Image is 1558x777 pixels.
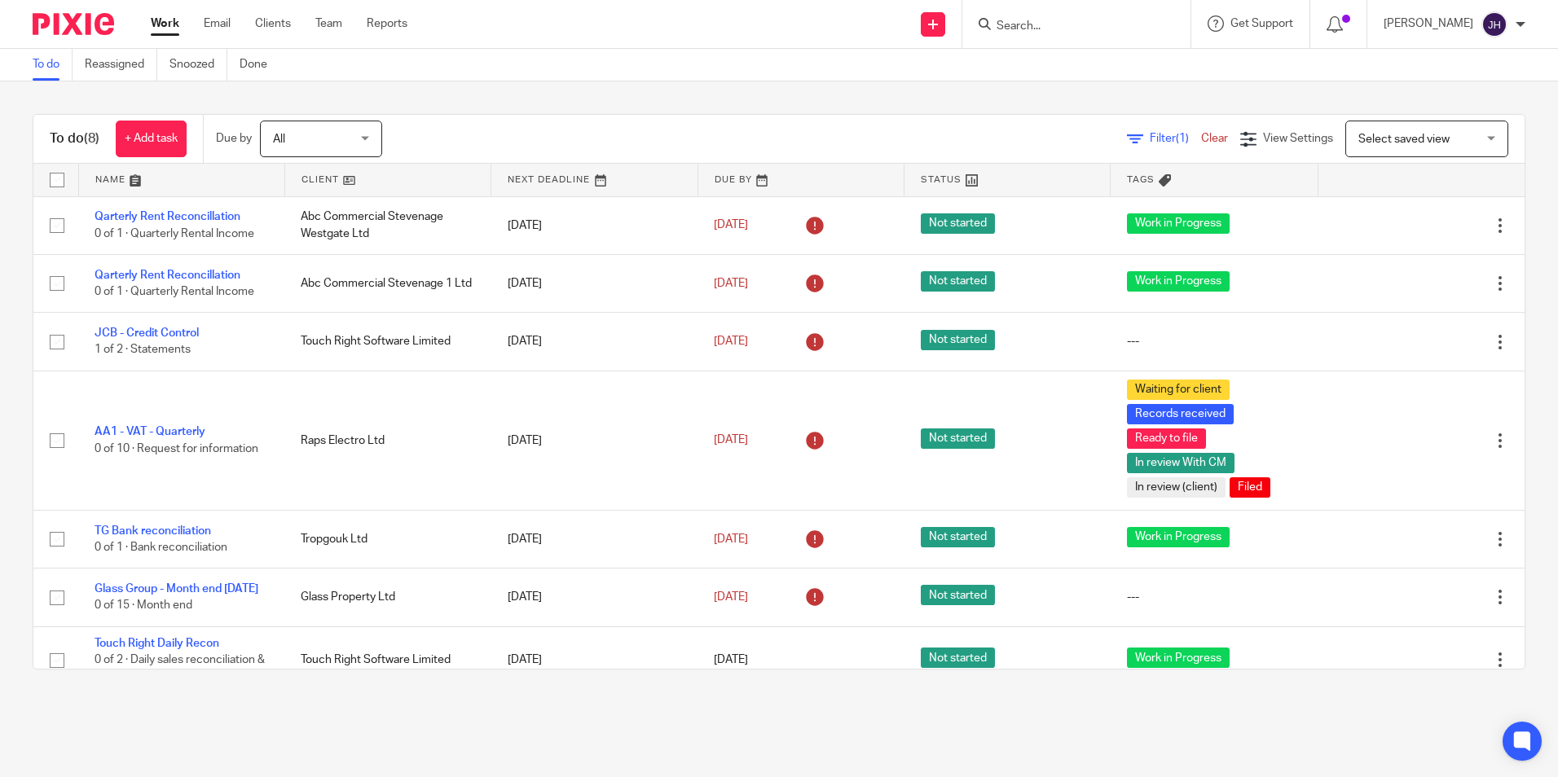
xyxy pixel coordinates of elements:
td: Raps Electro Ltd [284,371,491,510]
span: Ready to file [1127,428,1206,449]
span: Not started [921,213,995,234]
span: [DATE] [714,278,748,289]
span: (1) [1176,133,1189,144]
h1: To do [50,130,99,147]
p: Due by [216,130,252,147]
span: Tags [1127,175,1155,184]
a: Team [315,15,342,32]
td: [DATE] [491,371,698,510]
td: [DATE] [491,313,698,371]
span: Not started [921,585,995,605]
span: 0 of 10 · Request for information [95,443,258,454]
a: To do [33,49,73,81]
a: + Add task [116,121,187,157]
span: [DATE] [714,533,748,545]
a: Done [240,49,279,81]
td: Glass Property Ltd [284,568,491,626]
td: Abc Commercial Stevenage 1 Ltd [284,254,491,312]
span: Select saved view [1358,134,1450,145]
span: [DATE] [714,336,748,347]
a: Clients [255,15,291,32]
span: 0 of 1 · Quarterly Rental Income [95,228,254,239]
a: Qarterly Rent Reconcillation [95,211,240,222]
td: [DATE] [491,626,698,693]
span: Work in Progress [1127,647,1230,668]
span: View Settings [1263,133,1333,144]
td: [DATE] [491,254,698,312]
td: [DATE] [491,568,698,626]
span: Work in Progress [1127,271,1230,292]
span: Not started [921,271,995,292]
div: --- [1127,333,1302,349]
img: svg%3E [1481,11,1507,37]
td: Tropgouk Ltd [284,510,491,568]
a: Touch Right Daily Recon [95,638,219,649]
td: Touch Right Software Limited [284,313,491,371]
a: TG Bank reconciliation [95,525,211,537]
td: Abc Commercial Stevenage Westgate Ltd [284,196,491,254]
input: Search [995,20,1142,34]
span: [DATE] [714,591,748,603]
a: Reports [367,15,407,32]
a: Glass Group - Month end [DATE] [95,583,258,595]
span: 0 of 1 · Quarterly Rental Income [95,286,254,297]
span: All [273,134,285,145]
span: Waiting for client [1127,380,1230,400]
a: Work [151,15,179,32]
span: Not started [921,330,995,350]
span: (8) [84,132,99,145]
a: Qarterly Rent Reconcillation [95,270,240,281]
span: Not started [921,647,995,668]
span: In review With CM [1127,453,1235,473]
span: In review (client) [1127,477,1226,498]
span: Filter [1150,133,1201,144]
span: Not started [921,527,995,547]
img: Pixie [33,13,114,35]
span: Records received [1127,404,1234,424]
div: --- [1127,589,1302,605]
span: [DATE] [714,435,748,446]
span: 1 of 2 · Statements [95,345,191,356]
a: Clear [1201,133,1228,144]
span: 0 of 15 · Month end [95,600,192,612]
span: Work in Progress [1127,527,1230,547]
p: [PERSON_NAME] [1384,15,1473,32]
span: Get Support [1230,18,1293,29]
td: [DATE] [491,196,698,254]
span: [DATE] [714,220,748,231]
span: 0 of 2 · Daily sales reconciliation & HSBC recon [95,654,265,683]
span: Not started [921,428,995,449]
a: Reassigned [85,49,157,81]
a: AA1 - VAT - Quarterly [95,426,205,437]
span: 0 of 1 · Bank reconciliation [95,542,227,553]
a: Snoozed [169,49,227,81]
span: [DATE] [714,654,748,665]
td: Touch Right Software Limited [284,626,491,693]
a: JCB - Credit Control [95,327,199,339]
a: Email [204,15,231,32]
span: Work in Progress [1127,213,1230,234]
td: [DATE] [491,510,698,568]
span: Filed [1230,477,1270,498]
